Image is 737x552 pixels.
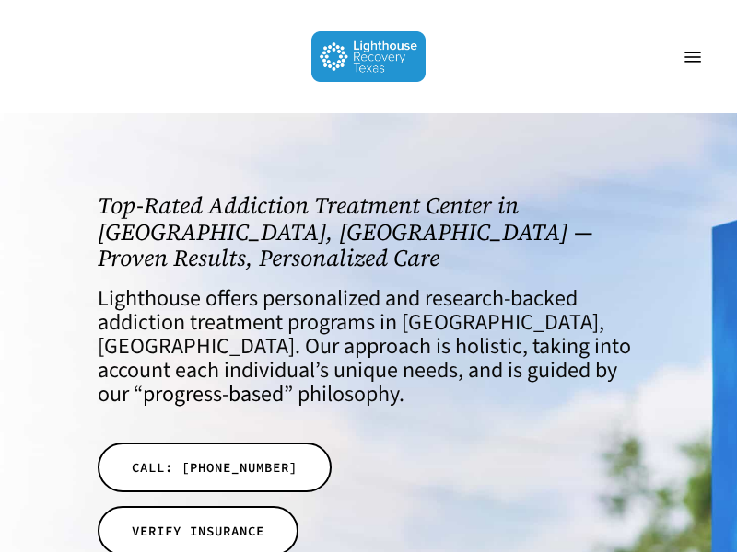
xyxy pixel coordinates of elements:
[98,192,639,271] h1: Top-Rated Addiction Treatment Center in [GEOGRAPHIC_DATA], [GEOGRAPHIC_DATA] — Proven Results, Pe...
[143,378,284,410] a: progress-based
[98,287,639,407] h4: Lighthouse offers personalized and research-backed addiction treatment programs in [GEOGRAPHIC_DA...
[98,443,332,492] a: CALL: [PHONE_NUMBER]
[132,458,298,477] span: CALL: [PHONE_NUMBER]
[674,48,711,66] a: Navigation Menu
[311,31,427,82] img: Lighthouse Recovery Texas
[132,522,264,540] span: VERIFY INSURANCE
